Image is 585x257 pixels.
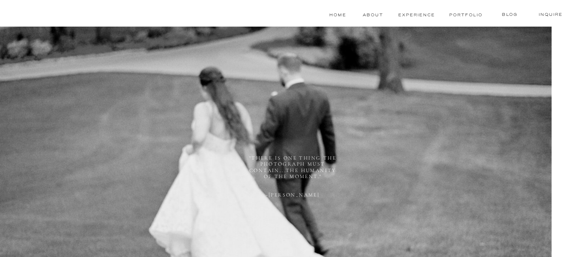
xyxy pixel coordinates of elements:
a: experience [397,12,436,18]
a: Home [328,12,347,18]
h2: "there is one thing the photograph must contain...the humanity of the moment." -[PERSON_NAME] [248,155,337,203]
a: blog [493,11,526,18]
a: Portfolio [449,12,481,18]
a: Inquire [536,11,566,18]
a: About [363,12,382,18]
